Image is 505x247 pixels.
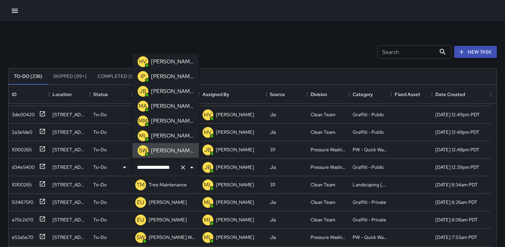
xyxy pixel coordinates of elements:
button: Skipped (99+) [48,68,92,85]
p: SW [137,234,145,242]
div: Jia [270,234,276,241]
p: [PERSON_NAME] [151,72,193,80]
p: To-Do [93,129,107,135]
div: 311 [270,181,275,188]
div: Category [349,85,391,104]
div: 3de00420 [9,109,35,118]
p: ML [204,234,212,242]
div: Clean Team [311,199,335,206]
div: 550 Jessie Street [52,181,86,188]
p: To-Do [93,146,107,153]
div: 445 Stevenson Street [52,216,86,223]
p: [PERSON_NAME] [216,164,254,171]
div: PW - Quick Wash [353,146,388,153]
div: Graffiti - Private [353,199,386,206]
div: Source [270,85,285,104]
p: To-Do [93,181,107,188]
div: Pressure Washing [311,164,346,171]
div: Clean Team [311,181,335,188]
p: [PERSON_NAME] Weekly [149,234,196,241]
p: MA [139,102,147,110]
div: Jia [270,129,276,135]
p: To-Do [93,216,107,223]
p: ML [204,181,212,189]
button: Close [187,163,196,172]
div: 10100265 [9,179,32,188]
div: Location [52,85,72,104]
div: 1276 Market Street [52,164,86,171]
button: Completed (99+) [92,68,146,85]
div: Jia [270,216,276,223]
div: 9/22/2025, 12:48pm PDT [435,129,479,135]
div: 9/22/2025, 7:53am PDT [435,234,477,241]
div: Pressure Washing [311,146,346,153]
div: 311 [270,146,275,153]
div: 9/22/2025, 12:49pm PDT [435,111,480,118]
p: EU [137,198,144,207]
p: SW [139,146,147,154]
p: ML [204,198,212,207]
div: Clean Team [311,129,335,135]
p: [PERSON_NAME] Weekly [151,146,193,154]
div: Date Created [432,85,491,104]
div: Assigned By [203,85,229,104]
div: Source [266,85,307,104]
p: EU [137,216,144,224]
div: 924675f0 [9,196,33,206]
p: [PERSON_NAME] [149,216,187,223]
div: 2a3efde0 [9,126,32,135]
div: d34e5400 [9,161,35,171]
div: Clean Team [311,216,335,223]
p: ML [139,131,147,140]
p: [PERSON_NAME] [151,57,193,65]
div: Category [353,85,373,104]
p: [PERSON_NAME] [216,111,254,118]
p: To-Do [93,199,107,206]
div: 1195 Market Street [52,111,86,118]
div: Graffiti - Public [353,164,384,171]
p: JB [205,146,212,154]
div: 9/22/2025, 8:34am PDT [435,181,478,188]
p: ML [204,216,212,224]
p: HV [204,111,212,119]
p: [PERSON_NAME] [151,131,193,140]
div: e53a5e70 [9,231,33,241]
p: IP [141,72,145,80]
div: Fixed Asset [395,85,420,104]
div: ID [12,85,16,104]
div: Graffiti - Private [353,216,386,223]
div: 9/22/2025, 8:26am PDT [435,199,477,206]
p: [PERSON_NAME] [216,216,254,223]
p: To-Do [93,234,107,241]
div: Assigned To [132,85,199,104]
p: To-Do [93,111,107,118]
p: [PERSON_NAME] [151,87,193,95]
div: Pressure Washing [311,234,346,241]
div: 10100265 [9,144,32,153]
p: [PERSON_NAME] [216,199,254,206]
div: Division [307,85,349,104]
div: Location [49,85,90,104]
div: Jia [270,199,276,206]
div: a70c2d70 [9,214,33,223]
div: ID [8,85,49,104]
p: HV [139,57,147,65]
div: 6 7th Street [52,234,86,241]
p: HV [204,128,212,136]
div: Fixed Asset [391,85,432,104]
div: Clean Team [311,111,335,118]
div: Graffiti - Public [353,129,384,135]
div: 1101 Market Street [52,146,86,153]
div: Assigned By [199,85,266,104]
div: Jia [270,164,276,171]
p: TM [137,181,145,189]
p: [PERSON_NAME] [216,146,254,153]
button: Clear [178,163,188,172]
div: 9/22/2025, 8:06am PDT [435,216,478,223]
div: Graffiti - Public [353,111,384,118]
p: [PERSON_NAME] [149,199,187,206]
div: Division [311,85,327,104]
div: 9/22/2025, 12:48pm PDT [435,146,479,153]
p: JB [140,87,147,95]
p: [PERSON_NAME] [151,102,193,110]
